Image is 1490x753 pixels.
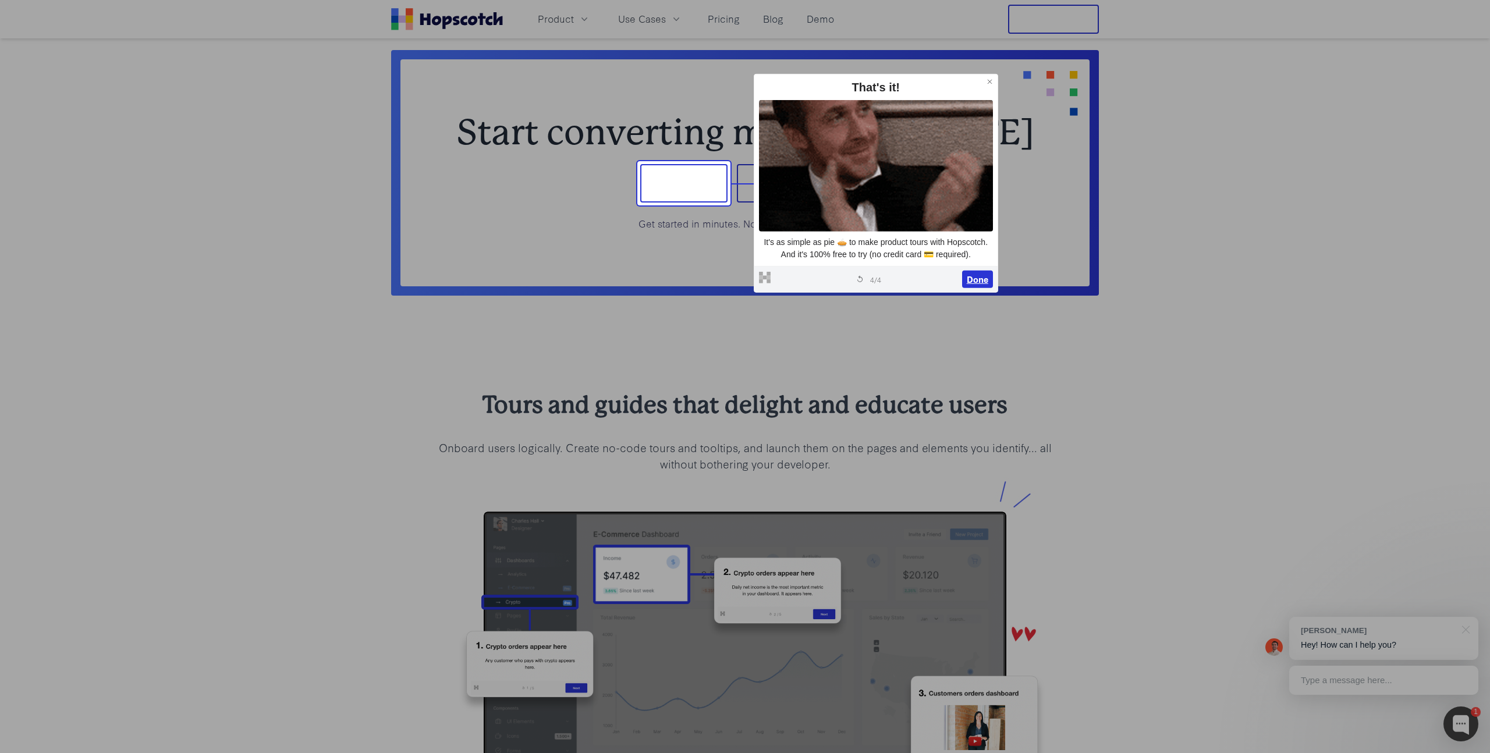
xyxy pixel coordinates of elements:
[428,439,1062,472] p: Onboard users logically. Create no-code tours and tooltips, and launch them on the pages and elem...
[1301,639,1467,651] p: Hey! How can I help you?
[611,9,689,29] button: Use Cases
[428,389,1062,421] h2: Tours and guides that delight and educate users
[962,271,993,288] button: Done
[759,236,993,261] p: It's as simple as pie 🥧 to make product tours with Hopscotch. And it's 100% free to try (no credi...
[1008,5,1099,34] button: Free Trial
[870,274,881,284] span: 4 / 4
[758,9,788,29] a: Blog
[438,216,1052,231] p: Get started in minutes. No credit card required.
[531,9,597,29] button: Product
[759,100,993,232] img: ajpudw2vjcvieb6wjdei.gif
[1289,666,1478,695] div: Type a message here...
[538,12,574,26] span: Product
[703,9,744,29] a: Pricing
[737,164,850,203] button: Book a demo
[640,164,728,203] button: Sign up
[391,8,503,30] a: Home
[438,115,1052,150] h2: Start converting more trials [DATE]
[1471,707,1481,717] div: 1
[759,79,993,95] div: That's it!
[1265,638,1283,656] img: Mark Spera
[1301,625,1455,636] div: [PERSON_NAME]
[618,12,666,26] span: Use Cases
[802,9,839,29] a: Demo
